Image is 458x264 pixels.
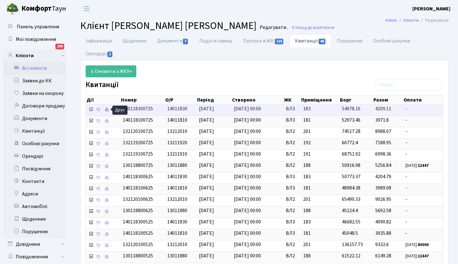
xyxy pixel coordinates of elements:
span: 13212010 [167,128,187,135]
span: 48984.38 [342,184,360,191]
span: 4090.82 [375,218,391,225]
span: 5256.84 [375,162,391,169]
div: Друк [112,106,127,115]
a: Квитанції [3,125,66,137]
small: Редагувати . [258,25,288,30]
nav: breadcrumb [376,14,458,27]
span: [DATE] 00:00 [234,128,261,135]
span: Панель управління [17,23,59,30]
span: - [405,196,440,203]
a: Щоденник [117,34,152,47]
span: 45048.5 [342,230,358,237]
span: Клієнти [320,25,334,30]
span: 9026.95 [375,196,391,203]
span: ВЛ3 [286,218,298,226]
span: [DATE] [199,105,214,112]
span: 183 [303,105,337,113]
span: [DATE] 00:00 [234,173,261,180]
span: 7188.95 [375,139,391,146]
a: Клієнти [404,17,419,24]
a: Порушення [331,34,368,47]
th: Створено [231,96,283,104]
span: 13011880 [167,207,187,214]
span: [DATE] 00:00 [234,230,261,237]
b: 22447 [418,253,429,259]
span: 201 [303,196,337,203]
span: [DATE] 00:00 [234,162,261,169]
span: 5692.58 [375,207,391,214]
span: ВЛ2 [286,252,298,260]
span: - [405,139,440,146]
span: 130118800725 [123,162,153,169]
span: Таун [21,3,66,14]
b: Комфорт [21,3,52,14]
span: ВЛ2 [286,151,298,158]
span: 140118300525 [123,218,153,225]
span: [DATE] [199,207,214,214]
th: Разом [373,96,403,104]
span: 191 [303,151,337,158]
span: - [405,151,440,158]
span: - [405,230,440,237]
span: 123 [275,39,284,44]
a: Всі клієнти [3,62,66,74]
span: 46 [319,39,325,44]
span: [DATE] 00:00 [234,252,261,259]
span: ВЛ2 [286,162,298,169]
div: 294 [55,44,64,49]
span: ВЛ2 [286,128,298,135]
span: 14011810 [167,184,187,191]
span: 3971.8 [375,117,389,124]
span: 9332.6 [375,241,389,248]
b: [PERSON_NAME] [412,5,450,12]
span: [DATE] [199,139,214,146]
span: 136157.73 [342,241,363,248]
label: Квитанції [86,80,119,90]
th: ЖК [283,96,301,104]
a: Документи [3,112,66,125]
span: [DATE] 00:00 [234,241,261,248]
span: 130118800625 [123,207,153,214]
span: 14011830 [167,105,187,112]
th: О/Р [165,96,196,104]
span: 45224.4 [342,207,358,214]
span: 14011830 [167,173,187,180]
span: - [405,173,440,180]
th: Борг [339,96,373,104]
span: 140118300625 [123,173,153,180]
span: [DATE] [199,162,214,169]
span: ВЛ2 [286,207,298,214]
span: 1 [107,52,112,57]
span: 188 [303,162,337,169]
span: 132119200725 [123,139,153,146]
a: Панель управління [3,20,66,33]
span: [DATE] 00:00 [234,105,261,112]
span: 66772.4 [342,139,358,146]
span: 13212010 [167,196,187,203]
span: - [405,105,440,113]
span: [DATE] [199,241,214,248]
a: Порушення [3,225,66,238]
span: Мої повідомлення [16,36,56,43]
a: Посвідчення [3,162,66,175]
span: [DATE] [199,218,214,225]
span: 4204.79 [375,173,391,180]
th: Приміщення [301,96,339,104]
span: 13011880 [167,252,187,259]
span: 181 [303,230,337,237]
span: Клієнт [PERSON_NAME] [PERSON_NAME] [80,19,257,33]
span: 201 [303,241,337,248]
th: Оплати [403,96,443,104]
b: 22447 [418,163,429,168]
a: Адреси [3,188,66,200]
span: - [405,207,440,214]
span: 52973.46 [342,117,360,124]
img: logo.png [6,3,19,15]
span: 61522.12 [342,252,360,259]
span: 140118100525 [123,230,153,237]
a: Орендарі [3,150,66,162]
span: 140118100725 [123,117,153,124]
th: Номер [120,96,165,104]
a: Орендарі [80,47,118,60]
span: 6998.36 [375,151,391,157]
